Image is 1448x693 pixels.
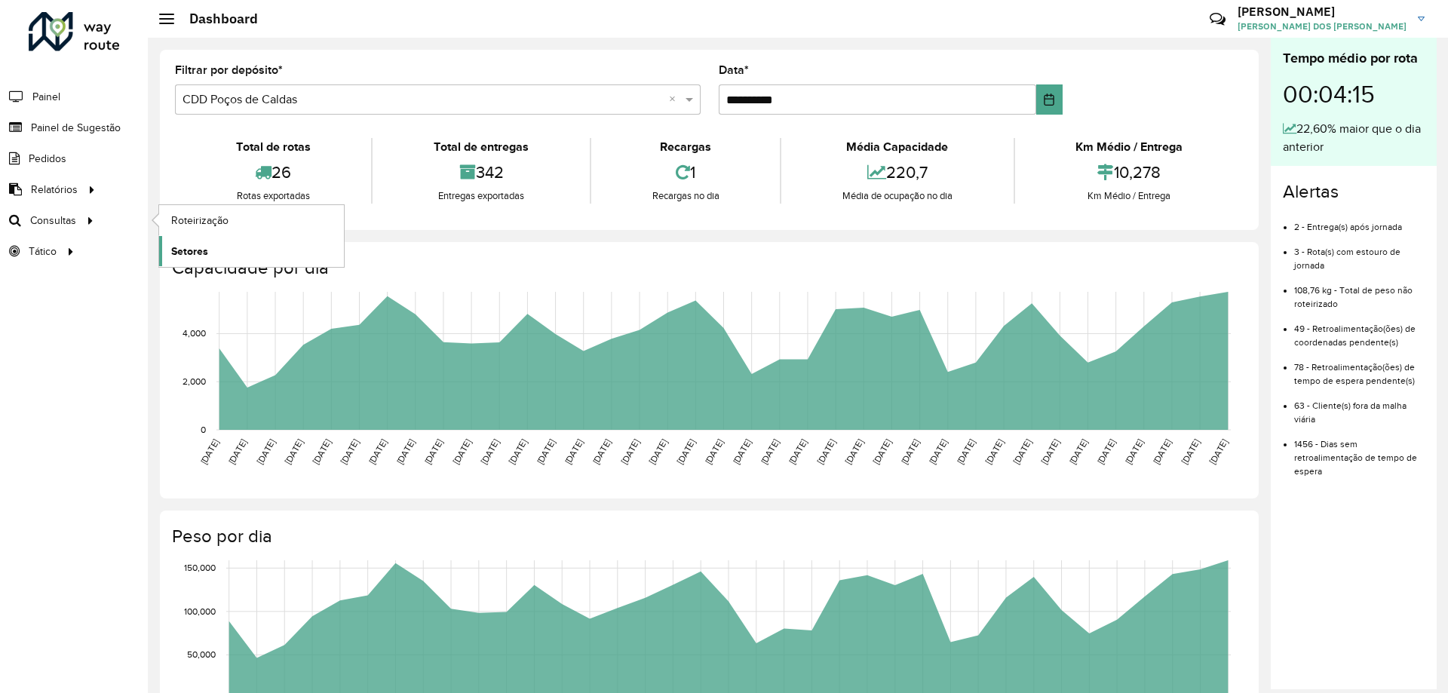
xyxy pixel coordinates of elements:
text: [DATE] [1011,437,1033,466]
text: [DATE] [871,437,893,466]
text: [DATE] [394,437,416,466]
text: [DATE] [1095,437,1117,466]
div: Recargas [595,138,776,156]
text: [DATE] [479,437,501,466]
text: 150,000 [184,563,216,572]
text: [DATE] [1180,437,1201,466]
div: 10,278 [1019,156,1240,189]
div: Rotas exportadas [179,189,367,204]
h4: Capacidade por dia [172,257,1244,279]
text: [DATE] [759,437,781,466]
text: [DATE] [1039,437,1061,466]
text: [DATE] [619,437,641,466]
a: Roteirização [159,205,344,235]
text: [DATE] [507,437,529,466]
text: [DATE] [647,437,669,466]
text: [DATE] [843,437,865,466]
div: 26 [179,156,367,189]
div: Entregas exportadas [376,189,585,204]
label: Filtrar por depósito [175,61,283,79]
label: Data [719,61,749,79]
a: Setores [159,236,344,266]
button: Choose Date [1036,84,1063,115]
text: [DATE] [563,437,584,466]
text: [DATE] [311,437,333,466]
text: [DATE] [339,437,360,466]
text: [DATE] [198,437,220,466]
text: [DATE] [422,437,444,466]
div: Média Capacidade [785,138,1009,156]
h4: Alertas [1283,181,1425,203]
span: Clear all [669,90,682,109]
text: [DATE] [983,437,1005,466]
text: 100,000 [184,606,216,616]
h3: [PERSON_NAME] [1238,5,1407,19]
div: Recargas no dia [595,189,776,204]
li: 63 - Cliente(s) fora da malha viária [1294,388,1425,426]
text: [DATE] [591,437,612,466]
li: 2 - Entrega(s) após jornada [1294,209,1425,234]
span: Pedidos [29,151,66,167]
text: [DATE] [787,437,808,466]
text: [DATE] [283,437,305,466]
text: 2,000 [183,376,206,386]
div: Total de rotas [179,138,367,156]
div: Tempo médio por rota [1283,48,1425,69]
text: [DATE] [535,437,557,466]
h4: Peso por dia [172,526,1244,547]
div: Km Médio / Entrega [1019,138,1240,156]
text: [DATE] [899,437,921,466]
div: 00:04:15 [1283,69,1425,120]
span: [PERSON_NAME] DOS [PERSON_NAME] [1238,20,1407,33]
span: Tático [29,244,57,259]
div: 342 [376,156,585,189]
span: Painel [32,89,60,105]
text: [DATE] [815,437,837,466]
div: 220,7 [785,156,1009,189]
h2: Dashboard [174,11,258,27]
text: [DATE] [703,437,725,466]
text: [DATE] [451,437,473,466]
a: Contato Rápido [1201,3,1234,35]
text: [DATE] [955,437,977,466]
text: 50,000 [187,650,216,660]
text: [DATE] [1151,437,1173,466]
span: Setores [171,244,208,259]
span: Relatórios [31,182,78,198]
text: [DATE] [731,437,753,466]
text: [DATE] [226,437,248,466]
text: [DATE] [927,437,949,466]
li: 3 - Rota(s) com estouro de jornada [1294,234,1425,272]
li: 78 - Retroalimentação(ões) de tempo de espera pendente(s) [1294,349,1425,388]
div: Total de entregas [376,138,585,156]
text: [DATE] [1207,437,1229,466]
text: [DATE] [254,437,276,466]
li: 49 - Retroalimentação(ões) de coordenadas pendente(s) [1294,311,1425,349]
text: [DATE] [675,437,697,466]
text: [DATE] [1067,437,1089,466]
text: 0 [201,425,206,434]
div: 22,60% maior que o dia anterior [1283,120,1425,156]
span: Painel de Sugestão [31,120,121,136]
div: Média de ocupação no dia [785,189,1009,204]
text: [DATE] [1123,437,1145,466]
div: Km Médio / Entrega [1019,189,1240,204]
text: 4,000 [183,329,206,339]
li: 1456 - Dias sem retroalimentação de tempo de espera [1294,426,1425,478]
div: 1 [595,156,776,189]
text: [DATE] [367,437,388,466]
li: 108,76 kg - Total de peso não roteirizado [1294,272,1425,311]
span: Roteirização [171,213,229,228]
span: Consultas [30,213,76,228]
